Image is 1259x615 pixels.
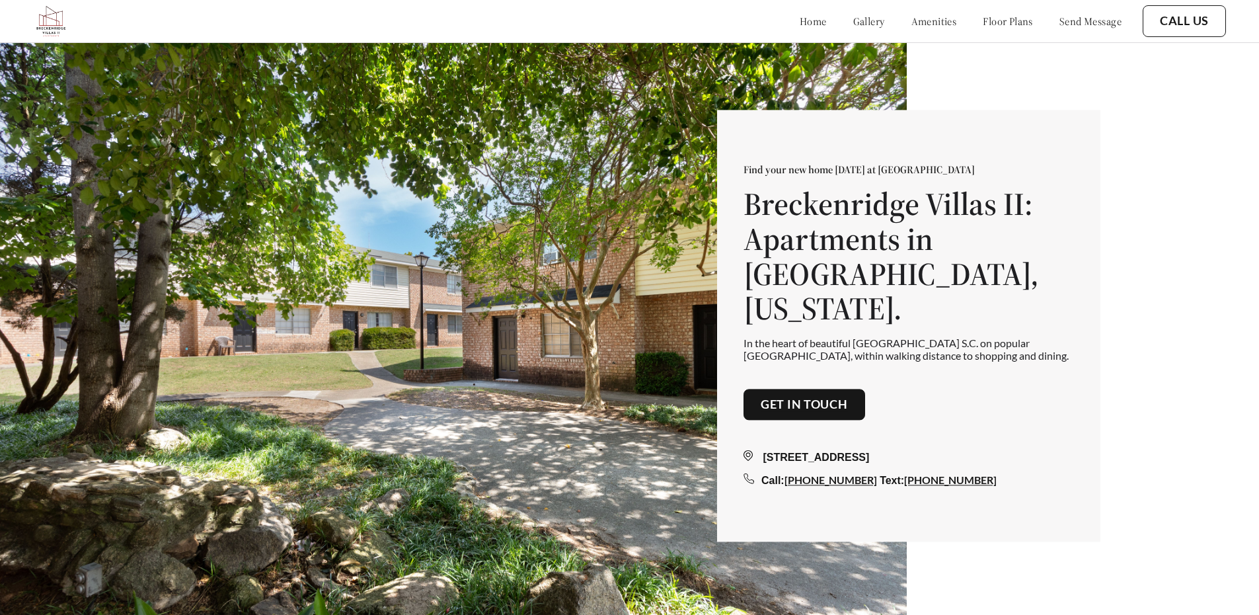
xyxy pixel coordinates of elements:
[1160,14,1209,28] a: Call Us
[744,337,1074,362] p: In the heart of beautiful [GEOGRAPHIC_DATA] S.C. on popular [GEOGRAPHIC_DATA], within walking dis...
[1059,15,1122,28] a: send message
[744,163,1074,176] p: Find your new home [DATE] at [GEOGRAPHIC_DATA]
[744,450,1074,466] div: [STREET_ADDRESS]
[761,397,848,412] a: Get in touch
[33,3,69,39] img: Company logo
[800,15,827,28] a: home
[904,474,997,487] a: [PHONE_NUMBER]
[880,475,904,487] span: Text:
[761,475,784,487] span: Call:
[744,186,1074,326] h1: Breckenridge Villas II: Apartments in [GEOGRAPHIC_DATA], [US_STATE].
[853,15,885,28] a: gallery
[784,474,877,487] a: [PHONE_NUMBER]
[911,15,957,28] a: amenities
[1143,5,1226,37] button: Call Us
[744,389,865,421] button: Get in touch
[983,15,1033,28] a: floor plans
